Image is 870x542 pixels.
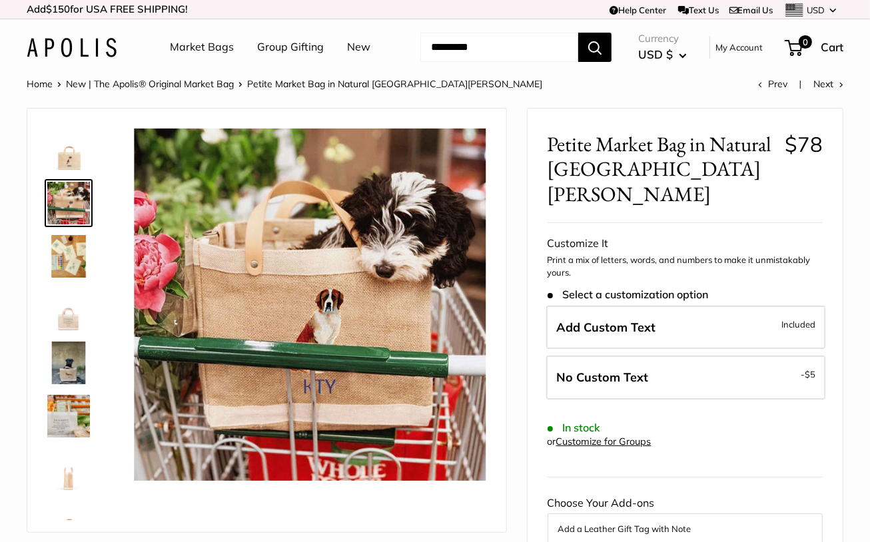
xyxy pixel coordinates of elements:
[170,37,234,57] a: Market Bags
[27,75,542,93] nav: Breadcrumb
[785,131,823,157] span: $78
[45,339,93,387] a: Petite Market Bag in Natural St. Bernard
[558,521,812,537] button: Add a Leather Gift Tag with Note
[47,448,90,491] img: description_Side view of the Petite Market Bag
[66,78,234,90] a: New | The Apolis® Original Market Bag
[47,182,90,224] img: Petite Market Bag in Natural St. Bernard
[46,3,70,15] span: $150
[715,39,763,55] a: My Account
[45,126,93,174] a: Petite Market Bag in Natural St. Bernard
[47,235,90,278] img: description_The artist's desk in Ventura CA
[805,369,815,380] span: $5
[786,37,843,58] a: 0 Cart
[548,433,652,451] div: or
[610,5,666,15] a: Help Center
[548,254,823,280] p: Print a mix of letters, words, and numbers to make it unmistakably yours.
[678,5,719,15] a: Text Us
[638,47,673,61] span: USD $
[134,129,486,481] img: Petite Market Bag in Natural St. Bernard
[247,78,542,90] span: Petite Market Bag in Natural [GEOGRAPHIC_DATA][PERSON_NAME]
[347,37,370,57] a: New
[47,342,90,384] img: Petite Market Bag in Natural St. Bernard
[557,370,649,385] span: No Custom Text
[45,232,93,280] a: description_The artist's desk in Ventura CA
[821,40,843,54] span: Cart
[45,179,93,227] a: Petite Market Bag in Natural St. Bernard
[47,288,90,331] img: description_Seal of authenticity printed on the backside of every bag.
[799,35,812,49] span: 0
[813,78,843,90] a: Next
[578,33,612,62] button: Search
[45,286,93,334] a: description_Seal of authenticity printed on the backside of every bag.
[45,392,93,440] a: description_Elevated any trip to the market
[548,234,823,254] div: Customize It
[548,132,775,206] span: Petite Market Bag in Natural [GEOGRAPHIC_DATA][PERSON_NAME]
[548,421,600,434] span: In stock
[27,38,117,57] img: Apolis
[638,29,687,48] span: Currency
[45,445,93,493] a: description_Side view of the Petite Market Bag
[546,306,825,350] label: Add Custom Text
[758,78,787,90] a: Prev
[27,78,53,90] a: Home
[729,5,773,15] a: Email Us
[801,366,815,382] span: -
[548,288,708,301] span: Select a customization option
[257,37,324,57] a: Group Gifting
[47,395,90,437] img: description_Elevated any trip to the market
[638,44,687,65] button: USD $
[546,356,825,400] label: Leave Blank
[420,33,578,62] input: Search...
[781,316,815,332] span: Included
[556,435,652,447] a: Customize for Groups
[557,320,656,335] span: Add Custom Text
[47,129,90,171] img: Petite Market Bag in Natural St. Bernard
[807,5,825,15] span: USD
